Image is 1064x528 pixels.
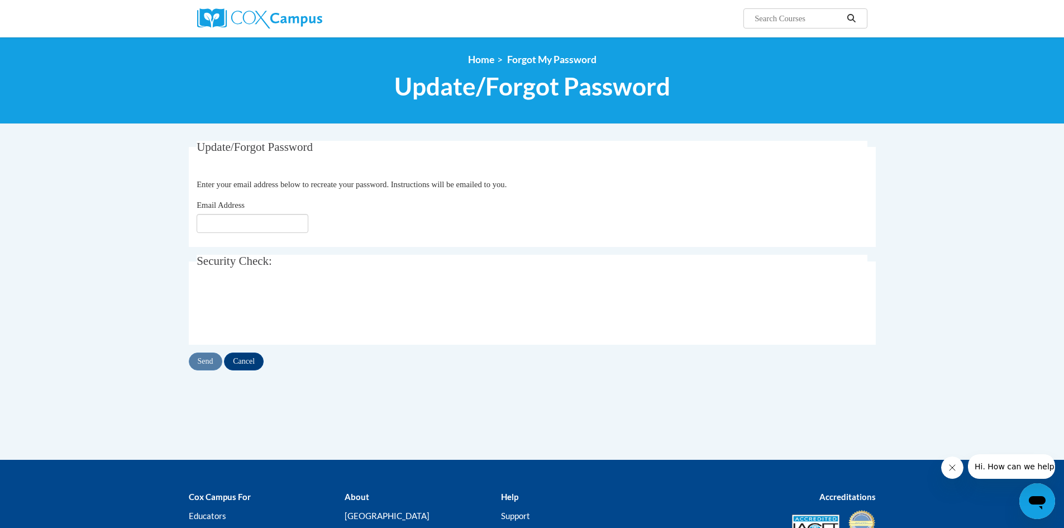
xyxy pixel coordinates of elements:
a: [GEOGRAPHIC_DATA] [345,511,430,521]
span: Email Address [197,201,245,210]
iframe: Button to launch messaging window [1019,483,1055,519]
img: Cox Campus [197,8,322,28]
span: Update/Forgot Password [197,140,313,154]
a: Home [468,54,494,65]
span: Security Check: [197,254,272,268]
iframe: reCAPTCHA [197,287,366,331]
b: Help [501,492,518,502]
input: Email [197,214,308,233]
span: Enter your email address below to recreate your password. Instructions will be emailed to you. [197,180,507,189]
span: Hi. How can we help? [7,8,90,17]
button: Search [843,12,860,25]
input: Cancel [224,353,264,370]
a: Educators [189,511,226,521]
span: Update/Forgot Password [394,72,670,101]
iframe: Message from company [968,454,1055,479]
iframe: Close message [941,456,963,479]
b: Accreditations [819,492,876,502]
b: About [345,492,369,502]
b: Cox Campus For [189,492,251,502]
input: Search Courses [753,12,843,25]
a: Cox Campus [197,8,409,28]
span: Forgot My Password [507,54,597,65]
a: Support [501,511,530,521]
